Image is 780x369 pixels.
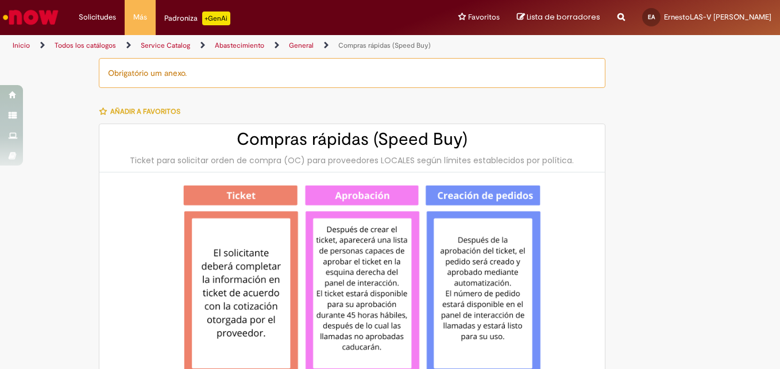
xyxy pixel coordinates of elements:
h2: Compras rápidas (Speed Buy) [111,130,593,149]
a: Service Catalog [141,41,190,50]
p: +GenAi [202,11,230,25]
a: Todos los catálogos [55,41,116,50]
span: Más [133,11,147,23]
span: Añadir a favoritos [110,107,180,116]
span: Solicitudes [79,11,116,23]
a: General [289,41,314,50]
span: Favoritos [468,11,500,23]
div: Ticket para solicitar orden de compra (OC) para proveedores LOCALES según límites establecidos po... [111,155,593,166]
a: Inicio [13,41,30,50]
div: Padroniza [164,11,230,25]
ul: Rutas de acceso a la página [9,35,511,56]
a: Compras rápidas (Speed Buy) [338,41,431,50]
span: Lista de borradores [527,11,600,22]
span: ErnestoLAS-V [PERSON_NAME] [664,12,771,22]
img: ServiceNow [1,6,60,29]
span: EA [648,13,655,21]
button: Añadir a favoritos [99,99,187,124]
div: Obrigatório um anexo. [99,58,605,88]
a: Abastecimiento [215,41,264,50]
a: Lista de borradores [517,12,600,23]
